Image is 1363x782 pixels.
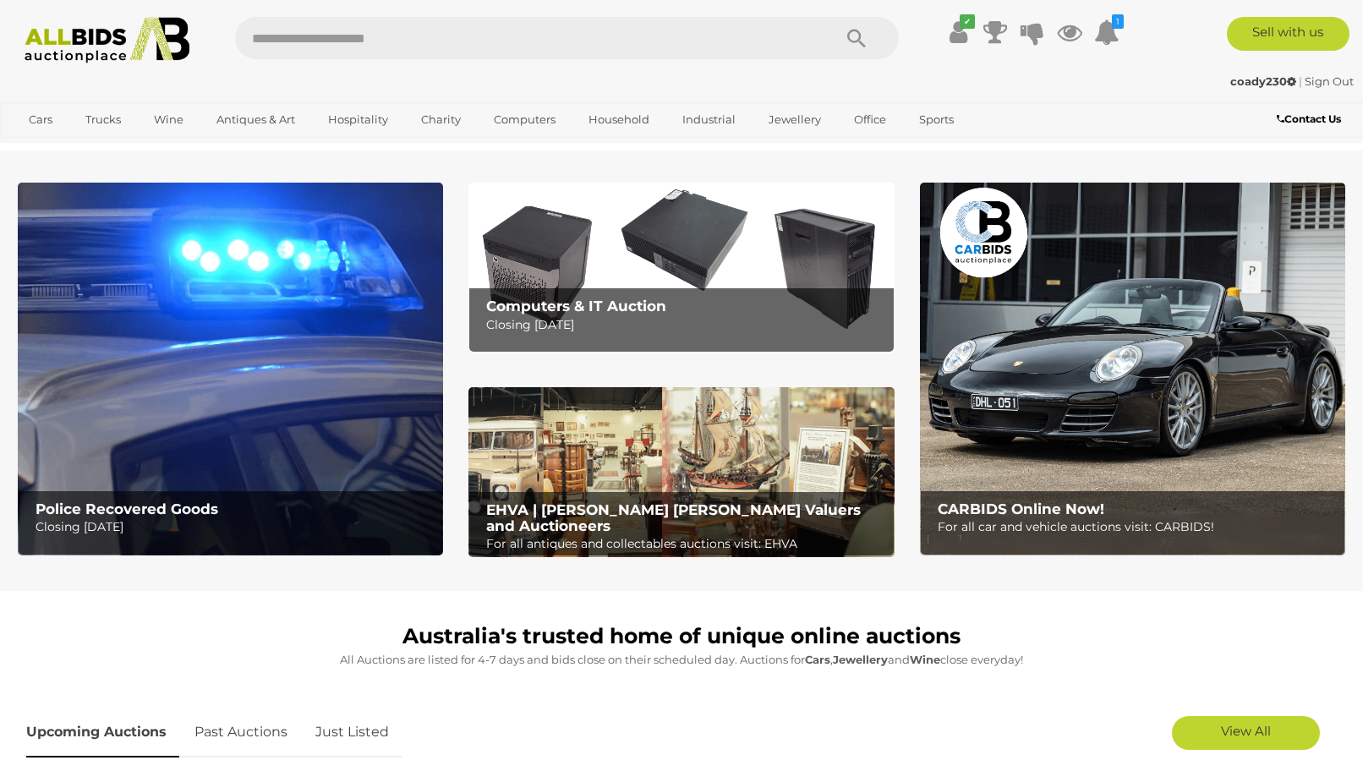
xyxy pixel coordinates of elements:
i: ✔ [960,14,975,29]
a: Computers & IT Auction Computers & IT Auction Closing [DATE] [468,183,894,353]
img: Allbids.com.au [15,17,199,63]
a: Industrial [671,106,747,134]
a: Wine [143,106,194,134]
strong: Wine [910,653,940,666]
b: Contact Us [1277,112,1341,125]
h1: Australia's trusted home of unique online auctions [26,625,1337,648]
a: EHVA | Evans Hastings Valuers and Auctioneers EHVA | [PERSON_NAME] [PERSON_NAME] Valuers and Auct... [468,387,894,558]
img: CARBIDS Online Now! [920,183,1345,555]
span: | [1299,74,1302,88]
a: Jewellery [758,106,832,134]
p: Closing [DATE] [486,314,884,336]
a: ✔ [945,17,971,47]
a: Office [843,106,897,134]
img: Police Recovered Goods [18,183,443,555]
strong: coady230 [1230,74,1296,88]
p: For all antiques and collectables auctions visit: EHVA [486,533,884,555]
a: Upcoming Auctions [26,708,179,757]
a: View All [1172,716,1320,750]
a: CARBIDS Online Now! CARBIDS Online Now! For all car and vehicle auctions visit: CARBIDS! [920,183,1345,555]
a: Household [577,106,660,134]
i: 1 [1112,14,1124,29]
a: Charity [410,106,472,134]
span: View All [1221,723,1271,739]
button: Search [814,17,899,59]
p: For all car and vehicle auctions visit: CARBIDS! [938,517,1336,538]
b: CARBIDS Online Now! [938,500,1104,517]
img: Computers & IT Auction [468,183,894,353]
a: Past Auctions [182,708,300,757]
a: Contact Us [1277,110,1345,129]
a: Trucks [74,106,132,134]
a: Antiques & Art [205,106,306,134]
a: 1 [1094,17,1119,47]
strong: Cars [805,653,830,666]
p: All Auctions are listed for 4-7 days and bids close on their scheduled day. Auctions for , and cl... [26,650,1337,670]
img: EHVA | Evans Hastings Valuers and Auctioneers [468,387,894,558]
a: Just Listed [303,708,402,757]
a: Police Recovered Goods Police Recovered Goods Closing [DATE] [18,183,443,555]
p: Closing [DATE] [36,517,434,538]
a: Cars [18,106,63,134]
a: Sell with us [1227,17,1349,51]
b: EHVA | [PERSON_NAME] [PERSON_NAME] Valuers and Auctioneers [486,501,861,534]
a: [GEOGRAPHIC_DATA] [18,134,160,161]
strong: Jewellery [833,653,888,666]
a: Sign Out [1305,74,1354,88]
b: Computers & IT Auction [486,298,666,314]
a: Hospitality [317,106,399,134]
a: coady230 [1230,74,1299,88]
a: Computers [483,106,567,134]
b: Police Recovered Goods [36,500,218,517]
a: Sports [908,106,965,134]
